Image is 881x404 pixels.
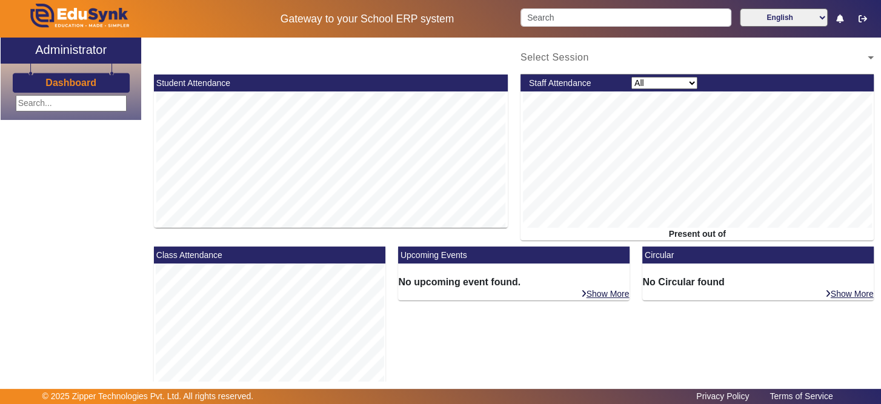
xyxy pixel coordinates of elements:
mat-card-header: Class Attendance [154,247,385,263]
div: Staff Attendance [522,77,625,90]
a: Terms of Service [763,388,839,404]
input: Search... [16,95,127,111]
mat-card-header: Upcoming Events [398,247,630,263]
a: Dashboard [45,76,97,89]
a: Show More [825,288,874,299]
a: Administrator [1,38,141,64]
a: Privacy Policy [690,388,755,404]
mat-card-header: Circular [642,247,874,263]
span: Select Session [520,52,589,62]
p: © 2025 Zipper Technologies Pvt. Ltd. All rights reserved. [42,390,254,403]
h3: Dashboard [45,77,96,88]
h6: No upcoming event found. [398,276,630,288]
h5: Gateway to your School ERP system [227,13,508,25]
input: Search [520,8,731,27]
div: Present out of [520,228,874,240]
a: Show More [580,288,630,299]
mat-card-header: Student Attendance [154,75,508,91]
h6: No Circular found [642,276,874,288]
h2: Administrator [35,42,107,57]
